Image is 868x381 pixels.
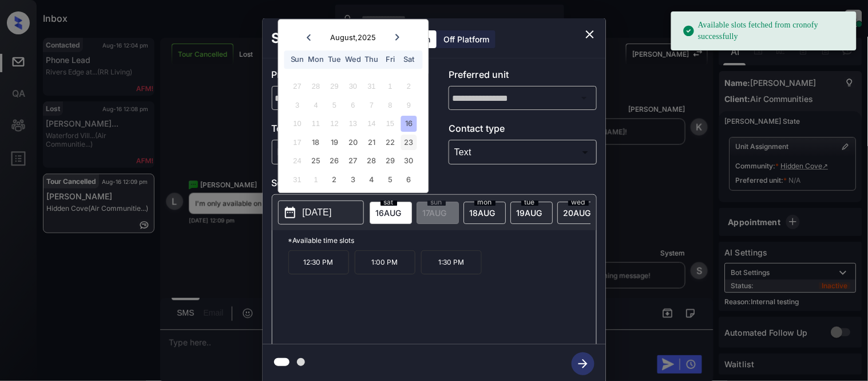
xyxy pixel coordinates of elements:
div: Thu [364,52,379,68]
div: Not available Sunday, August 31st, 2025 [290,172,305,187]
p: *Available time slots [288,230,596,250]
div: Not available Tuesday, August 5th, 2025 [327,97,342,113]
div: Not available Wednesday, August 6th, 2025 [346,97,361,113]
div: Choose Tuesday, August 26th, 2025 [327,154,342,169]
div: Choose Thursday, August 21st, 2025 [364,135,379,150]
span: mon [474,199,496,206]
div: Choose Wednesday, August 20th, 2025 [346,135,361,150]
span: 18 AUG [470,208,496,218]
div: Not available Sunday, August 10th, 2025 [290,116,305,132]
p: Contact type [449,121,597,140]
div: Choose Friday, August 22nd, 2025 [383,135,398,150]
div: Not available Sunday, August 24th, 2025 [290,154,305,169]
p: Select slot [272,176,597,194]
div: Not available Thursday, July 31st, 2025 [364,79,379,95]
div: Not available Tuesday, July 29th, 2025 [327,79,342,95]
span: tue [521,199,538,206]
div: Not available Monday, July 28th, 2025 [308,79,324,95]
div: month 2025-08 [282,77,425,189]
div: date-select [370,202,412,224]
p: 1:30 PM [421,250,482,274]
div: Choose Thursday, September 4th, 2025 [364,172,379,187]
div: Not available Wednesday, August 13th, 2025 [346,116,361,132]
div: Choose Saturday, August 16th, 2025 [401,116,417,132]
button: close [578,23,601,46]
div: Not available Monday, August 11th, 2025 [308,116,324,132]
p: Preferred unit [449,68,597,86]
div: Choose Tuesday, August 19th, 2025 [327,135,342,150]
div: Wed [346,52,361,68]
div: Not available Thursday, August 7th, 2025 [364,97,379,113]
div: Choose Wednesday, September 3rd, 2025 [346,172,361,187]
span: sat [381,199,397,206]
div: date-select [510,202,553,224]
h2: Schedule Tour [263,18,379,58]
div: Choose Saturday, August 30th, 2025 [401,154,417,169]
span: 20 AUG [564,208,591,218]
div: Not available Tuesday, August 12th, 2025 [327,116,342,132]
div: Not available Saturday, August 2nd, 2025 [401,79,417,95]
div: In Person [275,143,417,162]
span: 16 AUG [376,208,402,218]
div: date-select [463,202,506,224]
div: Choose Wednesday, August 27th, 2025 [346,154,361,169]
span: 19 AUG [517,208,542,218]
div: Tue [327,52,342,68]
div: Not available Monday, September 1st, 2025 [308,172,324,187]
div: date-select [557,202,600,224]
div: Not available Friday, August 8th, 2025 [383,97,398,113]
span: wed [568,199,589,206]
div: Sat [401,52,417,68]
div: Text [451,143,594,162]
div: Choose Tuesday, September 2nd, 2025 [327,172,342,187]
div: Choose Monday, August 25th, 2025 [308,154,324,169]
p: [DATE] [303,206,332,219]
p: 1:00 PM [355,250,415,274]
div: Choose Monday, August 18th, 2025 [308,135,324,150]
div: Not available Wednesday, July 30th, 2025 [346,79,361,95]
p: Tour type [272,121,420,140]
div: Choose Saturday, August 23rd, 2025 [401,135,417,150]
div: Not available Saturday, August 9th, 2025 [401,97,417,113]
p: Preferred community [272,68,420,86]
div: Choose Friday, September 5th, 2025 [383,172,398,187]
div: Not available Friday, August 15th, 2025 [383,116,398,132]
div: Fri [383,52,398,68]
div: Not available Thursday, August 14th, 2025 [364,116,379,132]
div: Not available Sunday, August 3rd, 2025 [290,97,305,113]
div: Not available Friday, August 1st, 2025 [383,79,398,95]
div: Off Platform [438,30,496,48]
div: Not available Sunday, July 27th, 2025 [290,79,305,95]
div: Sun [290,52,305,68]
button: [DATE] [278,201,364,225]
p: 12:30 PM [288,250,349,274]
div: Mon [308,52,324,68]
div: Available slots fetched from cronofy successfully [683,15,847,47]
div: Not available Sunday, August 17th, 2025 [290,135,305,150]
div: Choose Friday, August 29th, 2025 [383,154,398,169]
div: Not available Monday, August 4th, 2025 [308,97,324,113]
div: Choose Thursday, August 28th, 2025 [364,154,379,169]
div: Choose Saturday, September 6th, 2025 [401,172,417,187]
